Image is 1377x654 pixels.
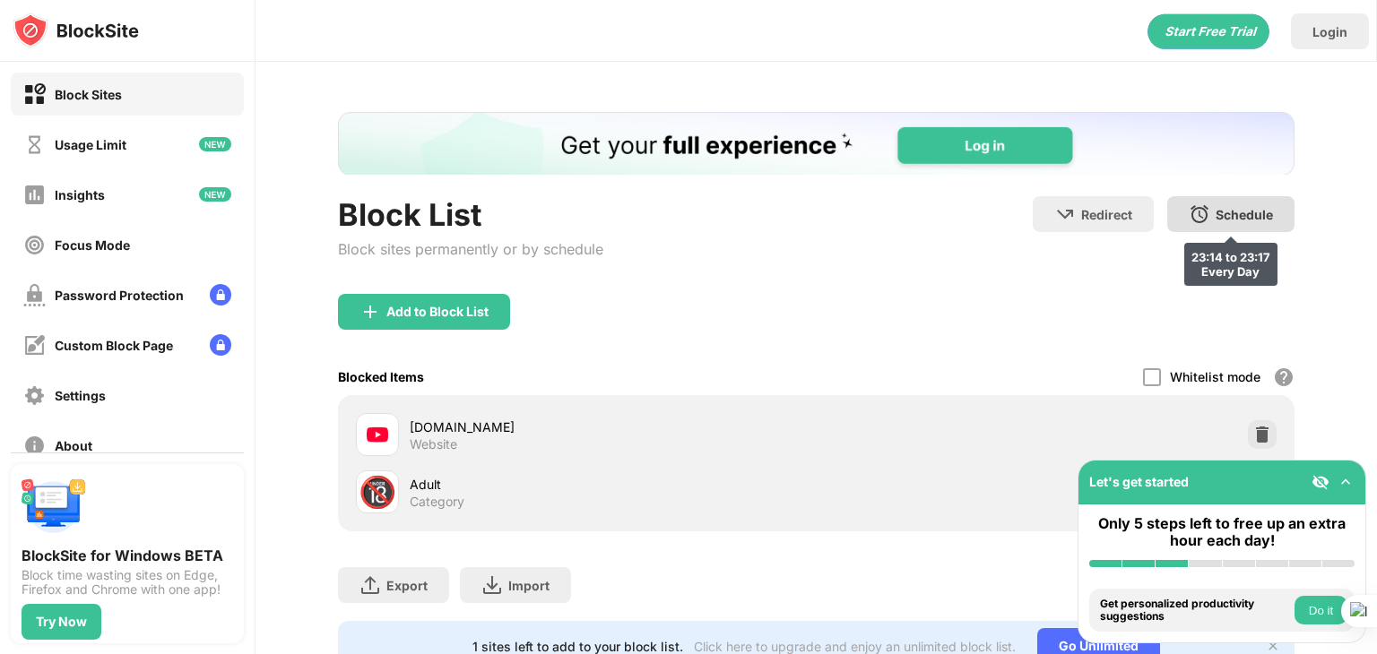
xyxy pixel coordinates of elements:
[55,237,130,253] div: Focus Mode
[55,137,126,152] div: Usage Limit
[36,615,87,629] div: Try Now
[410,475,816,494] div: Adult
[199,187,231,202] img: new-icon.svg
[55,288,184,303] div: Password Protection
[1100,598,1290,624] div: Get personalized productivity suggestions
[338,112,1295,175] iframe: Banner
[23,384,46,407] img: settings-off.svg
[410,436,457,452] div: Website
[410,494,464,510] div: Category
[1191,264,1270,279] div: Every Day
[1089,515,1355,549] div: Only 5 steps left to free up an extra hour each day!
[1170,369,1260,384] div: Whitelist mode
[386,305,489,319] div: Add to Block List
[472,639,683,654] div: 1 sites left to add to your block list.
[1216,207,1273,222] div: Schedule
[23,334,46,357] img: customize-block-page-off.svg
[23,83,46,106] img: block-on.svg
[1266,639,1280,653] img: x-button.svg
[22,568,233,597] div: Block time wasting sites on Edge, Firefox and Chrome with one app!
[386,578,428,593] div: Export
[508,578,550,593] div: Import
[210,334,231,356] img: lock-menu.svg
[23,234,46,256] img: focus-off.svg
[13,13,139,48] img: logo-blocksite.svg
[1337,473,1355,491] img: omni-setup-toggle.svg
[22,546,233,564] div: BlockSite for Windows BETA
[1147,13,1269,49] div: animation
[55,338,173,353] div: Custom Block Page
[22,475,86,539] img: push-desktop.svg
[1191,250,1270,264] div: 23:14 to 23:17
[23,133,46,156] img: time-usage-off.svg
[694,639,1016,654] div: Click here to upgrade and enjoy an unlimited block list.
[55,187,105,202] div: Insights
[210,284,231,305] img: lock-menu.svg
[55,87,122,102] div: Block Sites
[338,196,603,233] div: Block List
[23,184,46,206] img: insights-off.svg
[1295,596,1347,624] button: Do it
[23,284,46,306] img: password-protection-off.svg
[55,438,92,453] div: About
[410,417,816,436] div: [DOMAIN_NAME]
[1312,473,1329,491] img: eye-not-visible.svg
[1081,207,1132,222] div: Redirect
[1312,24,1347,39] div: Login
[338,369,424,384] div: Blocked Items
[359,474,396,511] div: 🔞
[338,240,603,258] div: Block sites permanently or by schedule
[367,424,388,445] img: favicons
[23,435,46,457] img: about-off.svg
[199,137,231,151] img: new-icon.svg
[1089,474,1189,489] div: Let's get started
[55,388,106,403] div: Settings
